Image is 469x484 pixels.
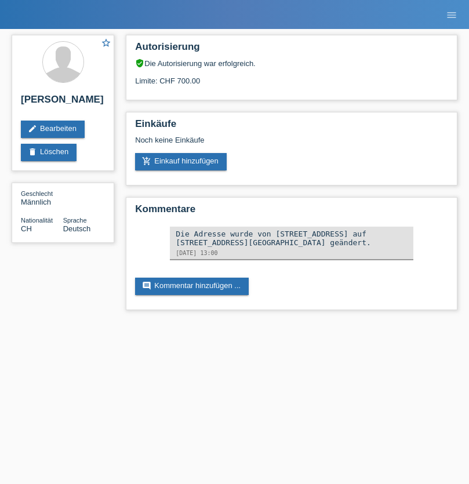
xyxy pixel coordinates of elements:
[21,224,32,233] span: Schweiz
[21,94,105,111] h2: [PERSON_NAME]
[142,281,151,290] i: comment
[28,124,37,133] i: edit
[440,11,463,18] a: menu
[63,217,87,224] span: Sprache
[176,250,408,256] div: [DATE] 13:00
[446,9,457,21] i: menu
[21,144,77,161] a: deleteLöschen
[101,38,111,48] i: star_border
[63,224,91,233] span: Deutsch
[135,203,448,221] h2: Kommentare
[21,190,53,197] span: Geschlecht
[28,147,37,157] i: delete
[135,278,249,295] a: commentKommentar hinzufügen ...
[135,118,448,136] h2: Einkäufe
[21,217,53,224] span: Nationalität
[135,136,448,153] div: Noch keine Einkäufe
[135,153,227,170] a: add_shopping_cartEinkauf hinzufügen
[21,189,63,206] div: Männlich
[142,157,151,166] i: add_shopping_cart
[135,41,448,59] h2: Autorisierung
[135,59,144,68] i: verified_user
[176,230,408,247] div: Die Adresse wurde von [STREET_ADDRESS] auf [STREET_ADDRESS][GEOGRAPHIC_DATA] geändert.
[101,38,111,50] a: star_border
[21,121,85,138] a: editBearbeiten
[135,59,448,68] div: Die Autorisierung war erfolgreich.
[135,68,448,85] div: Limite: CHF 700.00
